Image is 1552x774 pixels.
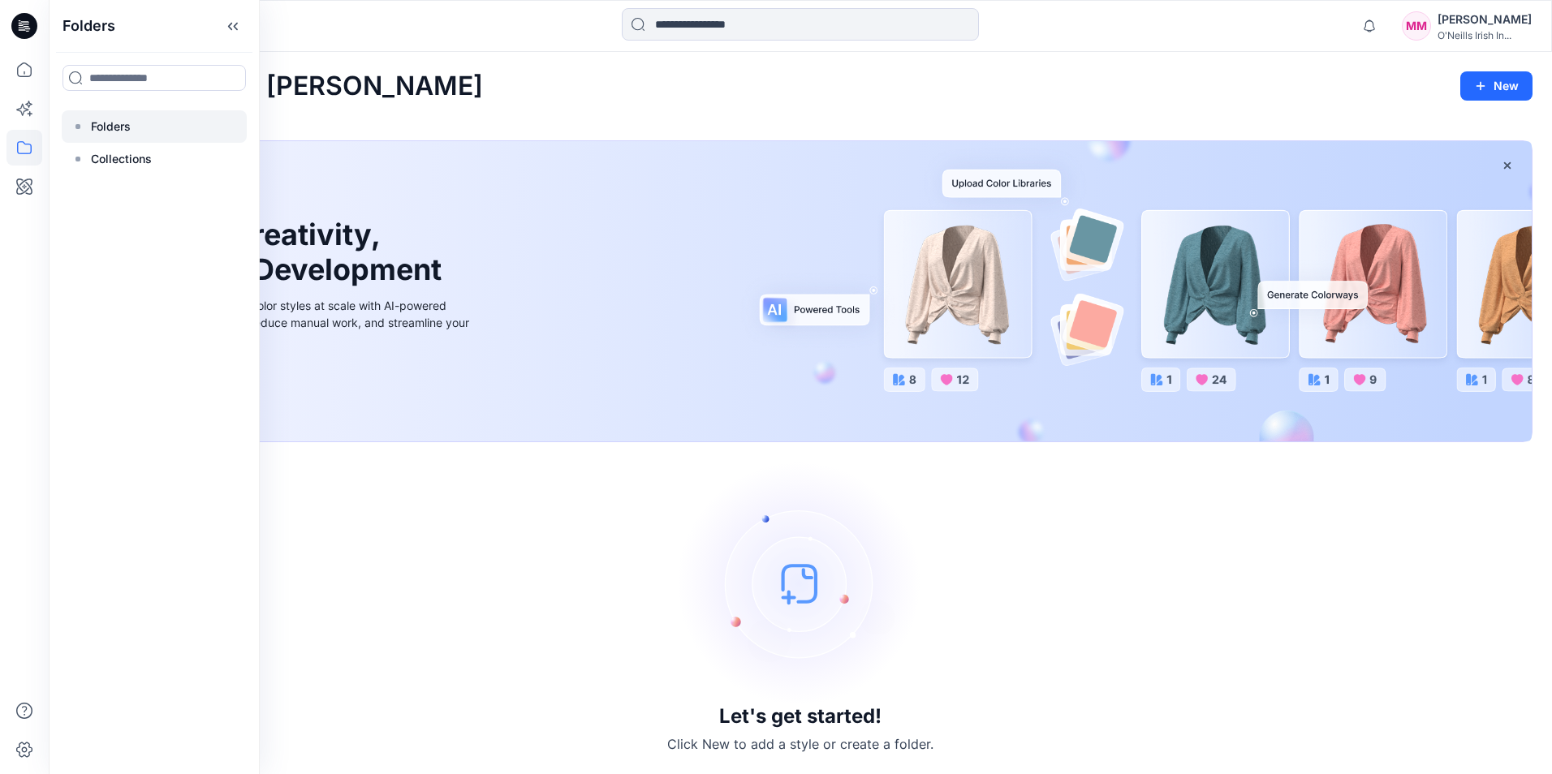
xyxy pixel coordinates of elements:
[108,217,449,287] h1: Unleash Creativity, Speed Up Development
[667,734,933,754] p: Click New to add a style or create a folder.
[91,117,131,136] p: Folders
[1438,10,1532,29] div: [PERSON_NAME]
[108,368,473,400] a: Discover more
[1438,29,1532,41] div: O'Neills Irish In...
[91,149,152,169] p: Collections
[108,297,473,348] div: Explore ideas faster and recolor styles at scale with AI-powered tools that boost creativity, red...
[1402,11,1431,41] div: MM
[1460,71,1533,101] button: New
[679,462,922,705] img: empty-state-image.svg
[719,705,882,728] h3: Let's get started!
[68,71,483,101] h2: Welcome back, [PERSON_NAME]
